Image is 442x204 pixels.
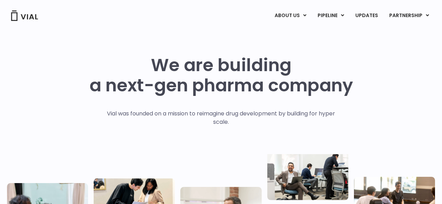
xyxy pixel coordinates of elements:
[100,109,342,126] p: Vial was founded on a mission to reimagine drug development by building for hyper scale.
[312,10,349,22] a: PIPELINEMenu Toggle
[10,10,38,21] img: Vial Logo
[267,151,348,200] img: Three people working in an office
[384,10,435,22] a: PARTNERSHIPMenu Toggle
[269,10,312,22] a: ABOUT USMenu Toggle
[350,10,383,22] a: UPDATES
[89,55,353,96] h1: We are building a next-gen pharma company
